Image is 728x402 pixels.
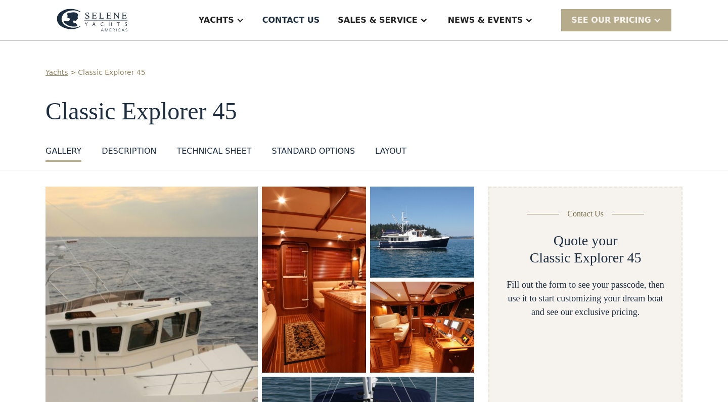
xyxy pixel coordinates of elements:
[370,187,474,278] a: open lightbox
[176,145,251,157] div: Technical sheet
[567,208,604,220] div: Contact Us
[370,187,474,278] img: 45 foot motor yacht
[176,145,251,162] a: Technical sheet
[70,67,76,78] div: >
[554,232,618,249] h2: Quote your
[45,67,68,78] a: Yachts
[370,282,474,373] a: open lightbox
[102,145,156,157] div: DESCRIPTION
[262,187,366,373] img: 45 foot motor yacht
[506,278,665,319] div: Fill out the form to see your passcode, then use it to start customizing your dream boat and see ...
[102,145,156,162] a: DESCRIPTION
[448,14,523,26] div: News & EVENTS
[370,282,474,373] img: 45 foot motor yacht
[45,145,81,157] div: GALLERY
[571,14,651,26] div: SEE Our Pricing
[45,145,81,162] a: GALLERY
[57,9,128,32] img: logo
[262,187,366,373] a: open lightbox
[272,145,355,162] a: standard options
[338,14,417,26] div: Sales & Service
[272,145,355,157] div: standard options
[78,67,145,78] a: Classic Explorer 45
[375,145,406,157] div: layout
[375,145,406,162] a: layout
[530,249,642,266] h2: Classic Explorer 45
[199,14,234,26] div: Yachts
[45,98,682,125] h1: Classic Explorer 45
[262,14,320,26] div: Contact US
[561,9,671,31] div: SEE Our Pricing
